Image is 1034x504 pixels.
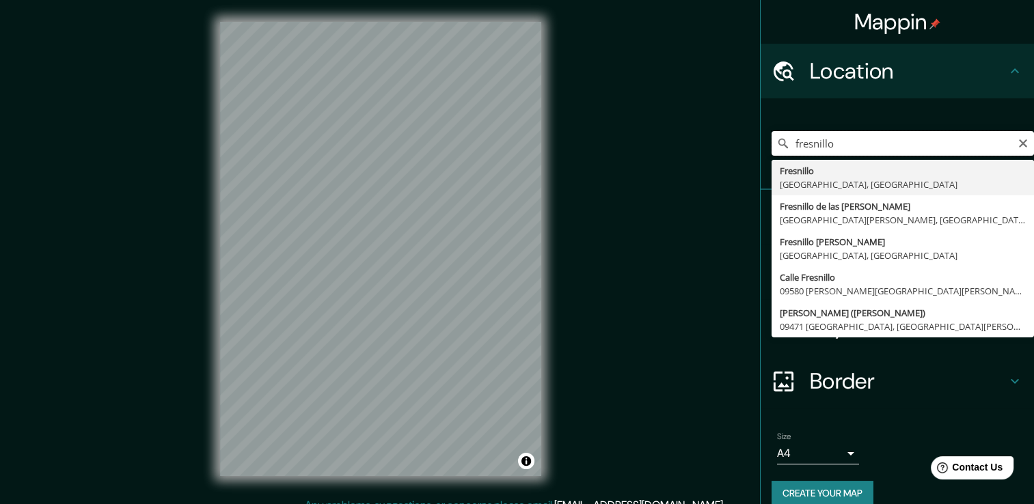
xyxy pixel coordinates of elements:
div: Fresnillo [PERSON_NAME] [780,235,1026,249]
div: 09471 [GEOGRAPHIC_DATA], [GEOGRAPHIC_DATA][PERSON_NAME], [GEOGRAPHIC_DATA] [780,320,1026,333]
div: [PERSON_NAME] ([PERSON_NAME]) [780,306,1026,320]
div: A4 [777,443,859,464]
div: [GEOGRAPHIC_DATA], [GEOGRAPHIC_DATA] [780,178,1026,191]
input: Pick your city or area [772,131,1034,156]
button: Clear [1018,136,1029,149]
label: Size [777,431,791,443]
div: Fresnillo [780,164,1026,178]
div: 09580 [PERSON_NAME][GEOGRAPHIC_DATA][PERSON_NAME], [GEOGRAPHIC_DATA][PERSON_NAME], [GEOGRAPHIC_DATA] [780,284,1026,298]
canvas: Map [220,22,541,476]
img: pin-icon.png [929,18,940,29]
div: Location [761,44,1034,98]
div: [GEOGRAPHIC_DATA][PERSON_NAME], [GEOGRAPHIC_DATA] [780,213,1026,227]
div: Border [761,354,1034,408]
div: Fresnillo de las [PERSON_NAME] [780,199,1026,213]
h4: Layout [810,313,1007,340]
h4: Location [810,57,1007,85]
h4: Border [810,367,1007,395]
div: Style [761,244,1034,299]
button: Toggle attribution [518,453,534,469]
div: Pins [761,190,1034,244]
div: [GEOGRAPHIC_DATA], [GEOGRAPHIC_DATA] [780,249,1026,262]
div: Calle Fresnillo [780,270,1026,284]
h4: Mappin [854,8,941,36]
div: Layout [761,299,1034,354]
iframe: Help widget launcher [912,451,1019,489]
